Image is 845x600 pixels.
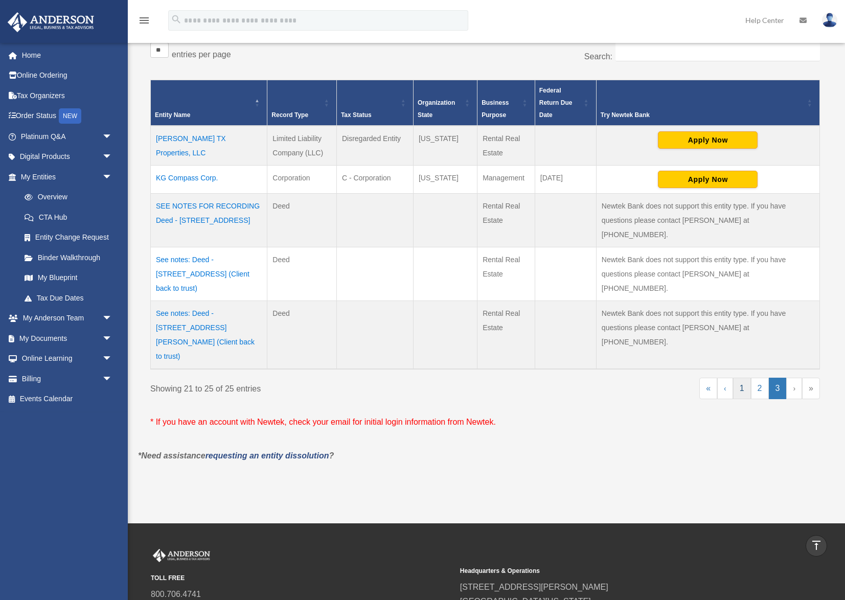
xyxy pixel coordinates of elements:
[717,378,733,399] a: Previous
[151,126,267,166] td: [PERSON_NAME] TX Properties, LLC
[7,389,128,409] a: Events Calendar
[535,80,596,126] th: Federal Return Due Date: Activate to sort
[477,80,535,126] th: Business Purpose: Activate to sort
[7,45,128,65] a: Home
[596,301,819,370] td: Newtek Bank does not support this entity type. If you have questions please contact [PERSON_NAME]...
[151,590,201,598] a: 800.706.4741
[341,111,372,119] span: Tax Status
[596,247,819,301] td: Newtek Bank does not support this entity type. If you have questions please contact [PERSON_NAME]...
[271,111,308,119] span: Record Type
[7,368,128,389] a: Billingarrow_drop_down
[584,52,612,61] label: Search:
[806,535,827,557] a: vertical_align_top
[418,99,455,119] span: Organization State
[810,539,823,551] i: vertical_align_top
[138,14,150,27] i: menu
[102,126,123,147] span: arrow_drop_down
[5,12,97,32] img: Anderson Advisors Platinum Portal
[172,50,231,59] label: entries per page
[535,166,596,194] td: [DATE]
[7,349,128,369] a: Online Learningarrow_drop_down
[477,194,535,247] td: Rental Real Estate
[786,378,802,399] a: Next
[7,65,128,86] a: Online Ordering
[267,194,337,247] td: Deed
[151,247,267,301] td: See notes: Deed - [STREET_ADDRESS] (Client back to trust)
[267,80,337,126] th: Record Type: Activate to sort
[138,18,150,27] a: menu
[658,171,758,188] button: Apply Now
[477,247,535,301] td: Rental Real Estate
[151,80,267,126] th: Entity Name: Activate to invert sorting
[151,573,453,584] small: TOLL FREE
[14,227,123,248] a: Entity Change Request
[477,126,535,166] td: Rental Real Estate
[14,207,123,227] a: CTA Hub
[336,126,413,166] td: Disregarded Entity
[267,247,337,301] td: Deed
[102,147,123,168] span: arrow_drop_down
[151,166,267,194] td: KG Compass Corp.
[205,451,329,460] a: requesting an entity dissolution
[7,126,128,147] a: Platinum Q&Aarrow_drop_down
[171,14,182,25] i: search
[14,247,123,268] a: Binder Walkthrough
[769,378,787,399] a: 3
[7,106,128,127] a: Order StatusNEW
[151,301,267,370] td: See notes: Deed - [STREET_ADDRESS][PERSON_NAME] (Client back to trust)
[413,80,477,126] th: Organization State: Activate to sort
[138,451,334,460] em: *Need assistance ?
[150,415,820,429] p: * If you have an account with Newtek, check your email for initial login information from Newtek.
[7,85,128,106] a: Tax Organizers
[596,194,819,247] td: Newtek Bank does not support this entity type. If you have questions please contact [PERSON_NAME]...
[336,166,413,194] td: C - Corporation
[7,167,123,187] a: My Entitiesarrow_drop_down
[460,566,762,576] small: Headquarters & Operations
[539,87,573,119] span: Federal Return Due Date
[7,147,128,167] a: Digital Productsarrow_drop_down
[460,583,608,591] a: [STREET_ADDRESS][PERSON_NAME]
[802,378,820,399] a: Last
[102,167,123,188] span: arrow_drop_down
[7,328,128,349] a: My Documentsarrow_drop_down
[151,549,212,562] img: Anderson Advisors Platinum Portal
[413,126,477,166] td: [US_STATE]
[14,187,118,207] a: Overview
[267,166,337,194] td: Corporation
[14,268,123,288] a: My Blueprint
[267,126,337,166] td: Limited Liability Company (LLC)
[102,368,123,389] span: arrow_drop_down
[482,99,509,119] span: Business Purpose
[102,349,123,370] span: arrow_drop_down
[733,378,751,399] a: 1
[477,166,535,194] td: Management
[699,378,717,399] a: First
[477,301,535,370] td: Rental Real Estate
[7,308,128,329] a: My Anderson Teamarrow_drop_down
[102,328,123,349] span: arrow_drop_down
[102,308,123,329] span: arrow_drop_down
[150,378,477,396] div: Showing 21 to 25 of 25 entries
[155,111,190,119] span: Entity Name
[336,80,413,126] th: Tax Status: Activate to sort
[151,194,267,247] td: SEE NOTES FOR RECORDING Deed - [STREET_ADDRESS]
[751,378,769,399] a: 2
[822,13,837,28] img: User Pic
[658,131,758,149] button: Apply Now
[413,166,477,194] td: [US_STATE]
[14,288,123,308] a: Tax Due Dates
[601,109,804,121] div: Try Newtek Bank
[267,301,337,370] td: Deed
[596,80,819,126] th: Try Newtek Bank : Activate to sort
[59,108,81,124] div: NEW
